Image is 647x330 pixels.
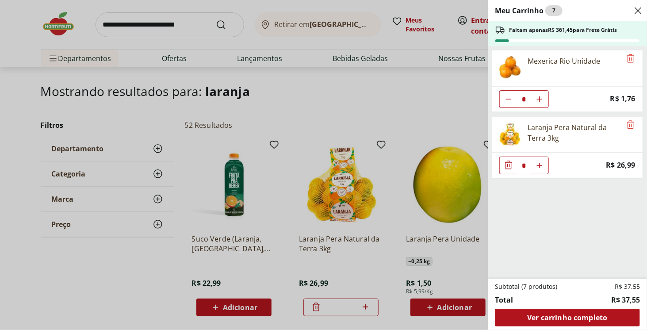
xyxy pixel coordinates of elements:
[545,5,563,16] div: 7
[517,91,531,107] input: Quantidade Atual
[615,282,640,291] span: R$ 37,55
[498,122,522,147] img: Laranja Pera Natural da Terra 3kg
[495,282,557,291] span: Subtotal (7 produtos)
[528,56,600,66] div: Mexerica Rio Unidade
[509,27,617,34] span: Faltam apenas R$ 361,45 para Frete Grátis
[498,56,522,81] img: Mexerica Rio Unidade
[625,54,636,64] button: Remove
[527,314,607,321] span: Ver carrinho completo
[500,157,517,174] button: Diminuir Quantidade
[611,295,640,305] span: R$ 37,55
[531,157,548,174] button: Aumentar Quantidade
[610,93,636,105] span: R$ 1,76
[495,309,640,326] a: Ver carrinho completo
[495,5,563,16] h2: Meu Carrinho
[517,157,531,174] input: Quantidade Atual
[528,122,621,143] div: Laranja Pera Natural da Terra 3kg
[606,159,636,171] span: R$ 26,99
[500,90,517,108] button: Diminuir Quantidade
[495,295,513,305] span: Total
[531,90,548,108] button: Aumentar Quantidade
[625,120,636,130] button: Remove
